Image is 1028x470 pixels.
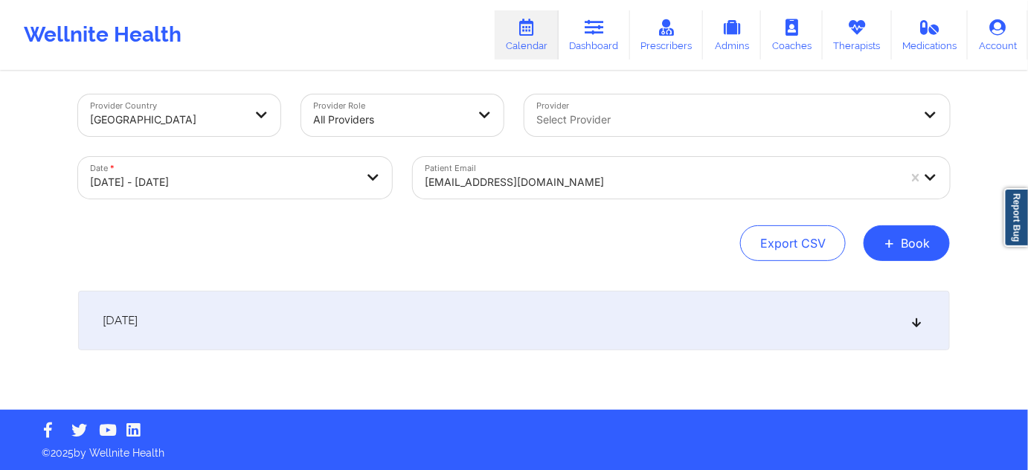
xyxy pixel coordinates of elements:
[630,10,704,59] a: Prescribers
[761,10,823,59] a: Coaches
[892,10,968,59] a: Medications
[823,10,892,59] a: Therapists
[90,103,243,136] div: [GEOGRAPHIC_DATA]
[884,239,895,247] span: +
[968,10,1028,59] a: Account
[703,10,761,59] a: Admins
[425,166,898,199] div: [EMAIL_ADDRESS][DOMAIN_NAME]
[740,225,846,261] button: Export CSV
[864,225,950,261] button: +Book
[31,435,997,460] p: © 2025 by Wellnite Health
[559,10,630,59] a: Dashboard
[495,10,559,59] a: Calendar
[90,166,355,199] div: [DATE] - [DATE]
[313,103,466,136] div: All Providers
[103,313,138,328] span: [DATE]
[1004,188,1028,247] a: Report Bug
